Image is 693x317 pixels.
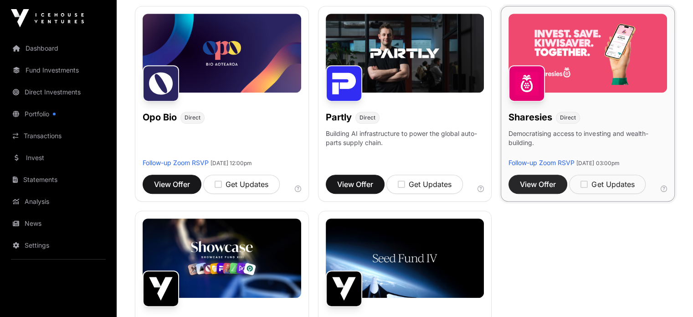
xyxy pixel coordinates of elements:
[520,179,556,190] span: View Offer
[359,114,375,121] span: Direct
[508,14,667,93] img: Sharesies-Banner.jpg
[326,65,362,102] img: Partly
[143,14,301,93] img: Opo-Bio-Banner.jpg
[508,129,667,158] p: Democratising access to investing and wealth-building.
[326,14,484,93] img: Partly-Banner.jpg
[143,111,177,124] h1: Opo Bio
[143,159,209,166] a: Follow-up Zoom RSVP
[7,148,109,168] a: Invest
[7,82,109,102] a: Direct Investments
[11,9,84,27] img: Icehouse Ventures Logo
[580,179,634,190] div: Get Updates
[143,218,301,298] img: Showcase-Fund-Banner-1.jpg
[326,218,484,298] img: Seed-Fund-4_Banner.jpg
[185,114,200,121] span: Direct
[143,65,179,102] img: Opo Bio
[7,60,109,80] a: Fund Investments
[560,114,576,121] span: Direct
[576,160,619,166] span: [DATE] 03:00pm
[337,179,373,190] span: View Offer
[215,179,268,190] div: Get Updates
[326,270,362,307] img: Seed Fund IV
[7,192,109,212] a: Analysis
[647,273,693,317] iframe: Chat Widget
[508,175,567,194] button: View Offer
[210,160,252,166] span: [DATE] 12:00pm
[569,175,646,194] button: Get Updates
[508,159,575,166] a: Follow-up Zoom RSVP
[508,111,552,124] h1: Sharesies
[386,175,463,194] button: Get Updates
[7,126,109,146] a: Transactions
[143,175,201,194] button: View Offer
[326,129,484,158] p: Building AI infrastructure to power the global auto-parts supply chain.
[7,38,109,58] a: Dashboard
[398,179,452,190] div: Get Updates
[7,213,109,234] a: News
[143,270,179,307] img: Showcase Fund XIII
[326,175,385,194] button: View Offer
[7,104,109,124] a: Portfolio
[7,235,109,255] a: Settings
[203,175,280,194] button: Get Updates
[7,170,109,190] a: Statements
[154,179,190,190] span: View Offer
[508,65,545,102] img: Sharesies
[326,111,352,124] h1: Partly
